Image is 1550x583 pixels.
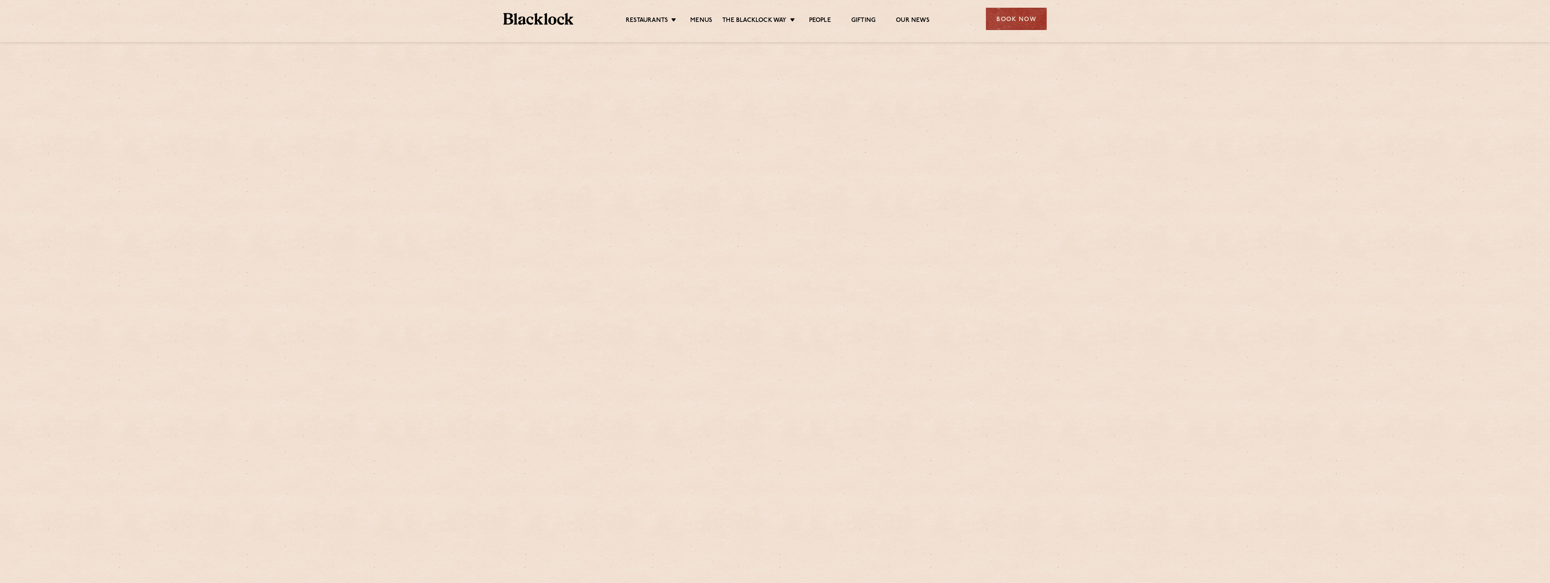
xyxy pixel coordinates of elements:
a: Our News [896,17,930,26]
div: Book Now [986,8,1047,30]
a: Gifting [851,17,876,26]
img: BL_Textured_Logo-footer-cropped.svg [503,13,573,25]
a: Restaurants [626,17,668,26]
a: People [809,17,831,26]
a: The Blacklock Way [722,17,786,26]
a: Menus [690,17,712,26]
